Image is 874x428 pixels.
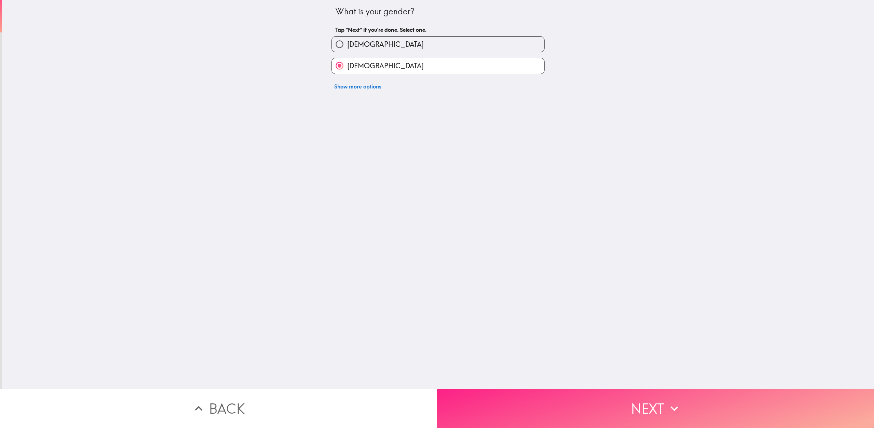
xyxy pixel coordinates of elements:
button: [DEMOGRAPHIC_DATA] [332,37,544,52]
button: Next [437,389,874,428]
button: Show more options [332,80,384,93]
span: [DEMOGRAPHIC_DATA] [347,61,424,71]
div: What is your gender? [335,6,541,17]
span: [DEMOGRAPHIC_DATA] [347,40,424,49]
h6: Tap "Next" if you're done. Select one. [335,26,541,33]
button: [DEMOGRAPHIC_DATA] [332,58,544,73]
